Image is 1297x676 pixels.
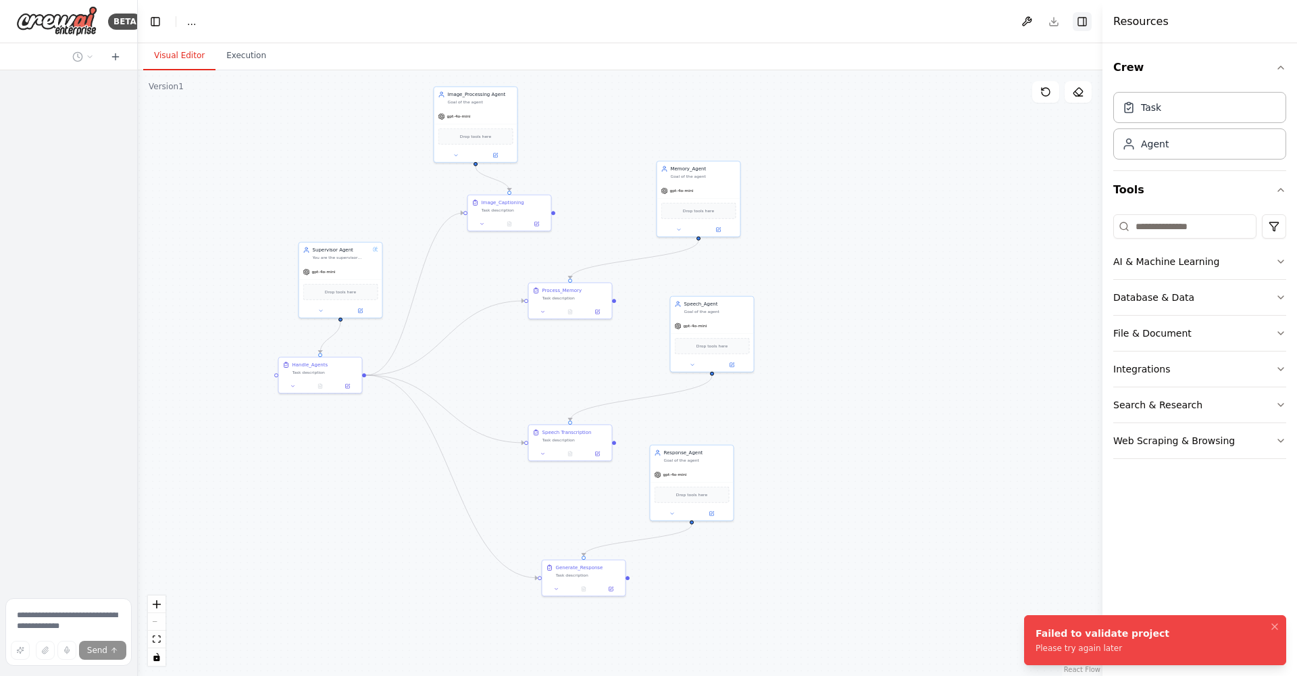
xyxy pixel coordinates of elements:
[556,564,603,571] div: Generate_Response
[528,283,613,320] div: Process_MemoryTask description
[293,362,328,368] div: Handle_Agents
[542,295,608,301] div: Task description
[67,49,99,65] button: Switch to previous chat
[482,208,547,213] div: Task description
[556,308,584,316] button: No output available
[306,382,334,390] button: No output available
[676,491,707,498] span: Drop tools here
[1113,255,1219,268] div: AI & Machine Learning
[580,525,695,556] g: Edge from 48eddea4-c2fb-4d4d-bd5a-be6fb6b7d71f to 3ddcd11c-2b1a-4928-b762-4ce5673f89b1
[586,450,609,458] button: Open in side panel
[448,99,513,105] div: Goal of the agent
[148,631,166,648] button: fit view
[664,458,730,463] div: Goal of the agent
[1113,434,1235,448] div: Web Scraping & Browsing
[556,450,584,458] button: No output available
[341,307,380,315] button: Open in side panel
[1073,12,1092,31] button: Hide right sidebar
[434,87,518,163] div: Image_Processing AgentGoal of the agentgpt-4o-miniDrop tools here
[312,269,336,274] span: gpt-4o-mini
[11,641,30,660] button: Improve this prompt
[542,429,592,436] div: Speech Transcription
[472,166,513,191] g: Edge from abe9d6d3-1c0e-44bb-ac52-575298e4f3a0 to fce3e0ef-1815-4050-8bc2-e55d2fd50348
[713,361,751,369] button: Open in side panel
[16,6,97,37] img: Logo
[215,42,277,70] button: Execution
[670,296,755,372] div: Speech_AgentGoal of the agentgpt-4o-miniDrop tools here
[1113,244,1286,279] button: AI & Machine Learning
[1113,362,1170,376] div: Integrations
[1113,14,1169,30] h4: Resources
[87,645,107,656] span: Send
[366,297,524,379] g: Edge from 84f2d7e9-1f91-4ad1-9142-e32b3a36c0f9 to 1378e533-8c0c-46e3-975a-e1314952322a
[476,151,515,160] button: Open in side panel
[567,241,702,279] g: Edge from e641e3ff-5fd6-42b2-a0f5-9c68b714ce02 to 1378e533-8c0c-46e3-975a-e1314952322a
[187,15,196,28] span: ...
[467,195,552,232] div: Image_CaptioningTask description
[79,641,126,660] button: Send
[525,220,548,228] button: Open in side panel
[569,585,598,593] button: No output available
[556,573,621,578] div: Task description
[684,323,707,329] span: gpt-4o-mini
[148,648,166,666] button: toggle interactivity
[542,560,626,597] div: Generate_ResponseTask description
[36,641,55,660] button: Upload files
[1036,627,1169,640] div: Failed to validate project
[650,445,734,521] div: Response_AgentGoal of the agentgpt-4o-miniDrop tools here
[1141,101,1161,114] div: Task
[366,210,463,379] g: Edge from 84f2d7e9-1f91-4ad1-9142-e32b3a36c0f9 to fce3e0ef-1815-4050-8bc2-e55d2fd50348
[299,242,383,318] div: Supervisor AgentYou are the supervisor agent of this multi-agent system. You are a routing specia...
[149,81,184,92] div: Version 1
[317,322,344,354] g: Edge from 811e1d2d-21f0-462e-98a4-6cc73ba02202 to 84f2d7e9-1f91-4ad1-9142-e32b3a36c0f9
[671,166,736,172] div: Memory_Agent
[460,133,491,140] span: Drop tools here
[1141,137,1169,151] div: Agent
[313,247,370,254] div: Supervisor Agent
[684,301,750,308] div: Speech_Agent
[599,585,622,593] button: Open in side panel
[148,596,166,666] div: React Flow controls
[325,289,356,295] span: Drop tools here
[1113,171,1286,209] button: Tools
[313,255,370,260] div: You are the supervisor agent of this multi-agent system. You are a routing specialist. if user se...
[1113,327,1192,340] div: File & Document
[699,226,738,234] button: Open in side panel
[528,425,613,462] div: Speech TranscriptionTask description
[663,472,687,477] span: gpt-4o-mini
[105,49,126,65] button: Start a new chat
[1036,643,1169,654] div: Please try again later
[143,42,215,70] button: Visual Editor
[366,372,524,446] g: Edge from 84f2d7e9-1f91-4ad1-9142-e32b3a36c0f9 to c6fa8d51-181a-418b-816c-4f94a3eb1c13
[1113,387,1286,422] button: Search & Research
[1113,49,1286,87] button: Crew
[692,510,731,518] button: Open in side panel
[447,114,471,119] span: gpt-4o-mini
[293,370,358,375] div: Task description
[187,15,196,28] nav: breadcrumb
[542,287,582,294] div: Process_Memory
[482,199,524,206] div: Image_Captioning
[567,376,715,421] g: Edge from 88d6fd20-e114-4e67-9aeb-725ed49dd978 to c6fa8d51-181a-418b-816c-4f94a3eb1c13
[670,188,694,193] span: gpt-4o-mini
[542,437,608,443] div: Task description
[146,12,165,31] button: Hide left sidebar
[657,161,741,237] div: Memory_AgentGoal of the agentgpt-4o-miniDrop tools here
[495,220,524,228] button: No output available
[683,208,714,214] span: Drop tools here
[664,450,730,456] div: Response_Agent
[336,382,359,390] button: Open in side panel
[1113,280,1286,315] button: Database & Data
[57,641,76,660] button: Click to speak your automation idea
[278,357,363,394] div: Handle_AgentsTask description
[1113,423,1286,458] button: Web Scraping & Browsing
[1113,291,1194,304] div: Database & Data
[1113,209,1286,470] div: Tools
[586,308,609,316] button: Open in side panel
[1113,352,1286,387] button: Integrations
[148,596,166,613] button: zoom in
[1113,87,1286,170] div: Crew
[448,91,513,98] div: Image_Processing Agent
[684,309,750,314] div: Goal of the agent
[366,372,538,581] g: Edge from 84f2d7e9-1f91-4ad1-9142-e32b3a36c0f9 to 3ddcd11c-2b1a-4928-b762-4ce5673f89b1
